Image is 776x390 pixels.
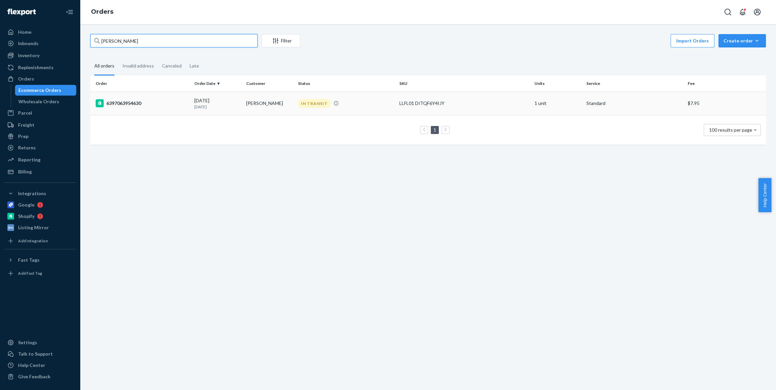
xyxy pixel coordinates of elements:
[4,74,76,84] a: Orders
[18,110,32,116] div: Parcel
[15,96,77,107] a: Wholesale Orders
[162,57,182,75] div: Canceled
[4,200,76,210] a: Google
[194,97,241,110] div: [DATE]
[685,76,766,92] th: Fee
[246,81,293,86] div: Customer
[4,236,76,246] a: Add Integration
[90,76,192,92] th: Order
[584,76,685,92] th: Service
[751,5,764,19] button: Open account menu
[4,211,76,222] a: Shopify
[4,120,76,130] a: Freight
[4,108,76,118] a: Parcel
[758,178,771,212] button: Help Center
[4,255,76,265] button: Fast Tags
[18,339,37,346] div: Settings
[122,57,154,75] div: Invalid address
[18,144,36,151] div: Returns
[4,349,76,359] a: Talk to Support
[586,100,682,107] p: Standard
[15,85,77,96] a: Ecommerce Orders
[262,37,300,44] div: Filter
[194,104,241,110] p: [DATE]
[18,202,34,208] div: Google
[399,100,529,107] div: LLFL01 DITQF6Y4IJY
[432,127,438,133] a: Page 1 is your current page
[18,257,39,263] div: Fast Tags
[18,52,39,59] div: Inventory
[4,62,76,73] a: Replenishments
[736,5,749,19] button: Open notifications
[723,37,761,44] div: Create order
[18,213,34,220] div: Shopify
[4,166,76,177] a: Billing
[18,98,59,105] div: Wholesale Orders
[718,34,766,47] button: Create order
[721,5,735,19] button: Open Search Box
[532,76,584,92] th: Units
[4,142,76,153] a: Returns
[18,270,42,276] div: Add Fast Tag
[4,360,76,371] a: Help Center
[4,154,76,165] a: Reporting
[18,29,31,35] div: Home
[298,99,331,108] div: IN TRANSIT
[18,64,54,71] div: Replenishments
[86,2,119,22] ol: breadcrumbs
[18,40,38,47] div: Inbounds
[4,188,76,199] button: Integrations
[532,92,584,115] td: 1 unit
[685,92,766,115] td: $7.95
[709,127,752,133] span: 100 results per page
[262,34,300,47] button: Filter
[244,92,295,115] td: [PERSON_NAME]
[18,373,51,380] div: Give Feedback
[4,337,76,348] a: Settings
[4,222,76,233] a: Listing Mirror
[18,238,48,244] div: Add Integration
[18,87,61,94] div: Ecommerce Orders
[18,156,40,163] div: Reporting
[18,168,32,175] div: Billing
[397,76,532,92] th: SKU
[7,9,36,15] img: Flexport logo
[91,8,113,15] a: Orders
[190,57,199,75] div: Late
[18,133,28,140] div: Prep
[295,76,397,92] th: Status
[96,99,189,107] div: 6397063954630
[90,34,258,47] input: Search orders
[18,351,53,357] div: Talk to Support
[18,362,45,369] div: Help Center
[4,268,76,279] a: Add Fast Tag
[94,57,114,76] div: All orders
[4,38,76,49] a: Inbounds
[4,50,76,61] a: Inventory
[63,5,76,19] button: Close Navigation
[18,122,34,128] div: Freight
[671,34,714,47] button: Import Orders
[18,76,34,82] div: Orders
[18,224,49,231] div: Listing Mirror
[18,190,46,197] div: Integrations
[192,76,244,92] th: Order Date
[4,371,76,382] button: Give Feedback
[4,27,76,37] a: Home
[4,131,76,142] a: Prep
